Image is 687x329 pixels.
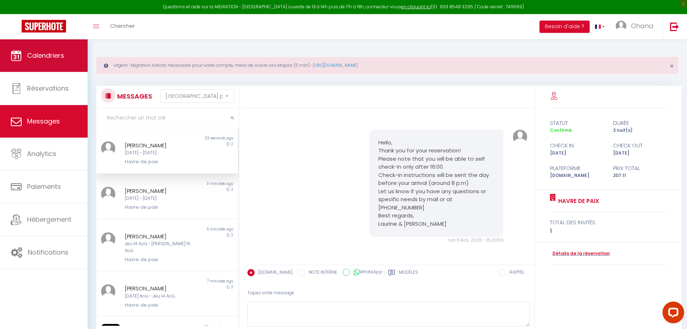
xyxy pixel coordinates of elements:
[96,108,239,128] input: Rechercher un mot clé
[550,127,572,133] span: Confirmé
[110,22,135,30] span: Chercher
[670,61,674,70] span: ×
[550,250,610,257] a: Détails de la réservation
[616,21,626,31] img: ...
[401,4,431,10] a: en cliquant ici
[305,269,337,277] label: NOTE INTERNE
[378,155,494,171] p: Please note that you will be able to self check-in only after 16:00.
[231,141,233,147] span: 2
[313,62,358,68] a: [URL][DOMAIN_NAME]
[125,158,198,165] div: Havre de paix
[167,135,238,141] div: 29 seconds ago
[101,284,115,299] img: ...
[378,212,494,220] p: Best regards,
[231,232,233,238] span: 2
[27,215,71,224] span: Hébergement
[115,88,152,104] h3: MESSAGES
[378,139,494,147] p: Hello,
[556,197,599,205] a: Havre de paix
[125,256,198,263] div: Havre de paix
[255,269,292,277] label: [DOMAIN_NAME]
[125,195,198,202] div: [DATE] - [DATE]
[608,164,671,173] div: Prix total
[167,278,238,284] div: 7 minutes ago
[231,187,233,192] span: 2
[378,147,494,155] p: Thank you for your reservation!
[27,149,56,158] span: Analytics
[105,14,140,39] a: Chercher
[545,119,608,127] div: statut
[545,150,608,157] div: [DATE]
[167,181,238,187] div: 3 minutes ago
[27,182,61,191] span: Paiements
[670,63,674,69] button: Close
[657,299,687,329] iframe: LiveChat chat widget
[125,241,198,254] div: Jeu 14 Aoû - [PERSON_NAME] 16 Aoû
[610,14,662,39] a: ... Ohana
[247,284,530,302] div: Tapez votre message
[631,21,653,30] span: Ohana
[545,172,608,179] div: [DOMAIN_NAME]
[101,232,115,247] img: ...
[545,164,608,173] div: Plateforme
[125,141,198,150] div: [PERSON_NAME]
[231,284,233,290] span: 2
[27,51,64,60] span: Calendriers
[369,237,503,244] div: Lun 11 Aoû. 2025 - 16:29:59
[101,187,115,201] img: ...
[378,187,494,212] p: Let us know if you have any questions or specific needs by mail or at [PHONE_NUMBER]
[125,284,198,293] div: [PERSON_NAME]
[399,269,418,278] label: Modèles
[550,227,667,235] div: 1
[125,187,198,195] div: [PERSON_NAME]
[608,141,671,150] div: check out
[608,127,671,134] div: 2 nuit(s)
[125,293,198,300] div: [DATE] Aoû - Jeu 14 Aoû
[27,117,60,126] span: Messages
[608,119,671,127] div: durée
[550,218,667,227] div: total des invités
[608,172,671,179] div: 207.11
[28,248,69,257] span: Notifications
[378,220,494,228] p: Laurine & [PERSON_NAME]
[350,269,383,277] label: WhatsApp
[27,84,69,93] span: Réservations
[545,141,608,150] div: check in
[96,57,678,74] div: Urgent : Migration Airbnb nécessaire pour votre compte, merci de suivre ces étapes (5 min) -
[670,22,679,31] img: logout
[540,21,590,33] button: Besoin d'aide ?
[101,141,115,156] img: ...
[608,150,671,157] div: [DATE]
[167,226,238,232] div: 5 minutes ago
[506,269,524,277] label: RAPPEL
[125,302,198,309] div: Havre de paix
[125,232,198,241] div: [PERSON_NAME]
[125,204,198,211] div: Havre de paix
[513,130,527,144] img: ...
[22,20,66,33] img: Super Booking
[378,171,494,187] p: Check-in instructions will be sent the day before your arrival (around 8 p.m)
[125,150,198,156] div: [DATE] - [DATE]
